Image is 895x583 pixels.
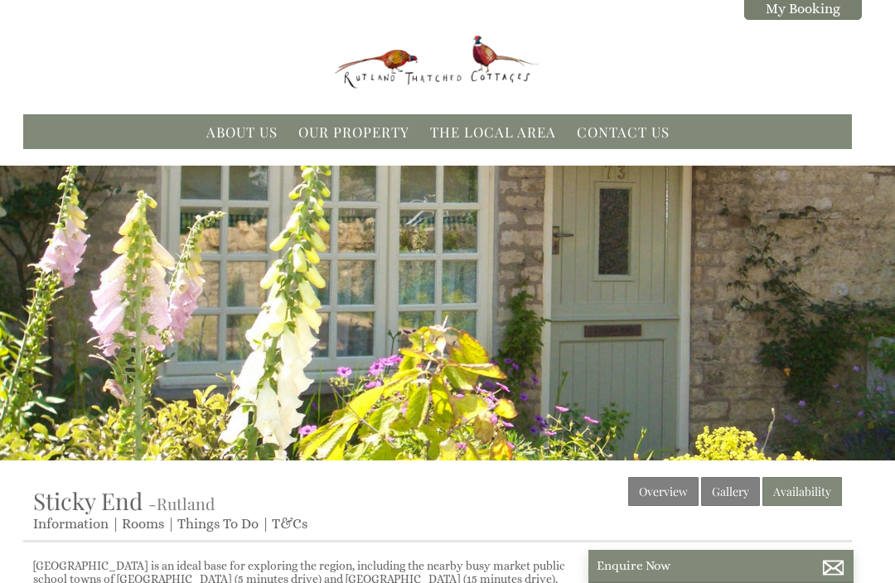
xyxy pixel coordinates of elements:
[597,558,845,573] p: Enquire Now
[628,477,699,506] a: Overview
[577,123,670,141] a: Contact Us
[33,516,109,532] a: Information
[334,30,541,91] img: Rutland Thatched Cottages
[177,516,259,532] a: Things To Do
[157,493,215,514] a: Rutland
[122,516,164,532] a: Rooms
[272,516,307,532] a: T&Cs
[762,477,842,506] a: Availability
[148,493,215,514] span: -
[206,123,278,141] a: About Us
[298,123,409,141] a: Our Property
[33,485,148,516] a: Sticky End
[33,485,143,516] span: Sticky End
[701,477,760,506] a: Gallery
[430,123,556,141] a: The Local Area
